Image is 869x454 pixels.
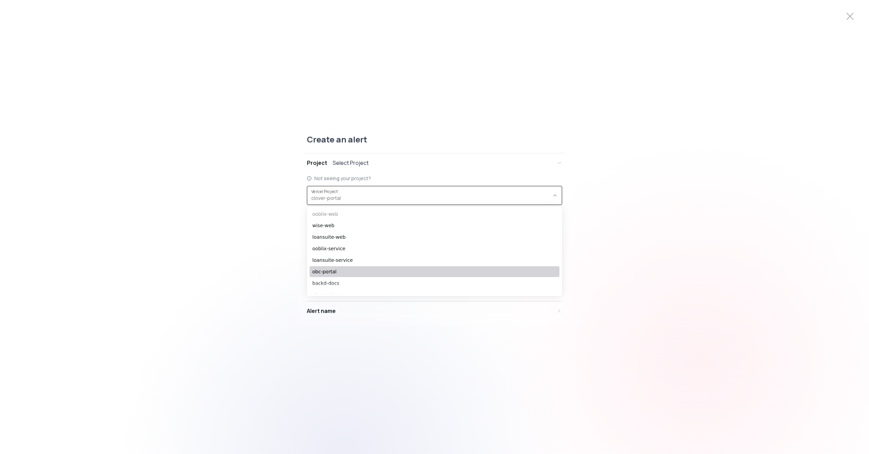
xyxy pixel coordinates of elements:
[312,222,550,229] span: wise-web
[312,211,550,217] span: ooblix-web
[333,159,369,167] div: Select Project
[312,280,550,287] span: backd-docs
[304,134,565,153] div: Create an alert
[307,307,336,315] div: Alert name
[312,234,550,240] span: loansuite-web
[312,268,550,275] span: obc-portal
[312,257,550,264] span: loansuite-service
[312,245,550,252] span: ooblix-service
[311,195,550,201] span: clover-portal
[312,291,550,298] span: sfc-service
[311,188,340,194] label: Vercel Project
[307,159,327,167] div: Project
[314,175,371,182] a: Not seeing your project?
